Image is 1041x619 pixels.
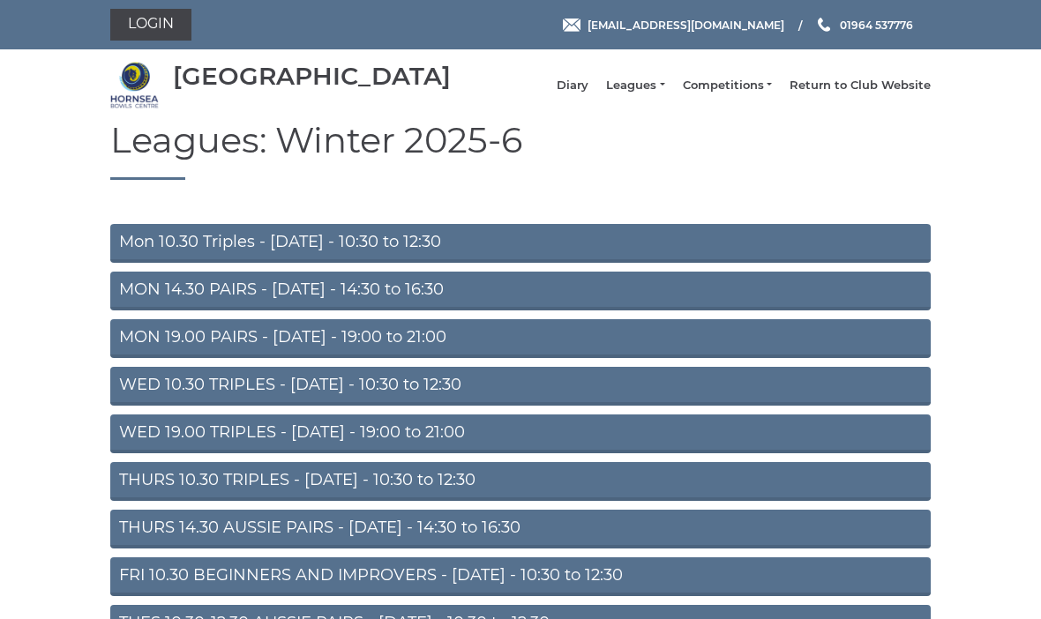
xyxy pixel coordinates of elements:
a: MON 19.00 PAIRS - [DATE] - 19:00 to 21:00 [110,319,931,358]
img: Phone us [818,18,830,32]
a: Competitions [683,78,772,93]
a: WED 19.00 TRIPLES - [DATE] - 19:00 to 21:00 [110,414,931,453]
a: WED 10.30 TRIPLES - [DATE] - 10:30 to 12:30 [110,367,931,406]
span: [EMAIL_ADDRESS][DOMAIN_NAME] [588,18,784,31]
img: Hornsea Bowls Centre [110,61,159,109]
a: Phone us 01964 537776 [815,17,913,34]
a: MON 14.30 PAIRS - [DATE] - 14:30 to 16:30 [110,272,931,310]
span: 01964 537776 [840,18,913,31]
a: THURS 14.30 AUSSIE PAIRS - [DATE] - 14:30 to 16:30 [110,510,931,548]
div: [GEOGRAPHIC_DATA] [173,63,451,90]
h1: Leagues: Winter 2025-6 [110,121,931,180]
a: Diary [557,78,588,93]
a: Return to Club Website [790,78,931,93]
a: Email [EMAIL_ADDRESS][DOMAIN_NAME] [563,17,784,34]
a: Leagues [606,78,664,93]
a: Mon 10.30 Triples - [DATE] - 10:30 to 12:30 [110,224,931,263]
a: FRI 10.30 BEGINNERS AND IMPROVERS - [DATE] - 10:30 to 12:30 [110,557,931,596]
img: Email [563,19,580,32]
a: Login [110,9,191,41]
a: THURS 10.30 TRIPLES - [DATE] - 10:30 to 12:30 [110,462,931,501]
